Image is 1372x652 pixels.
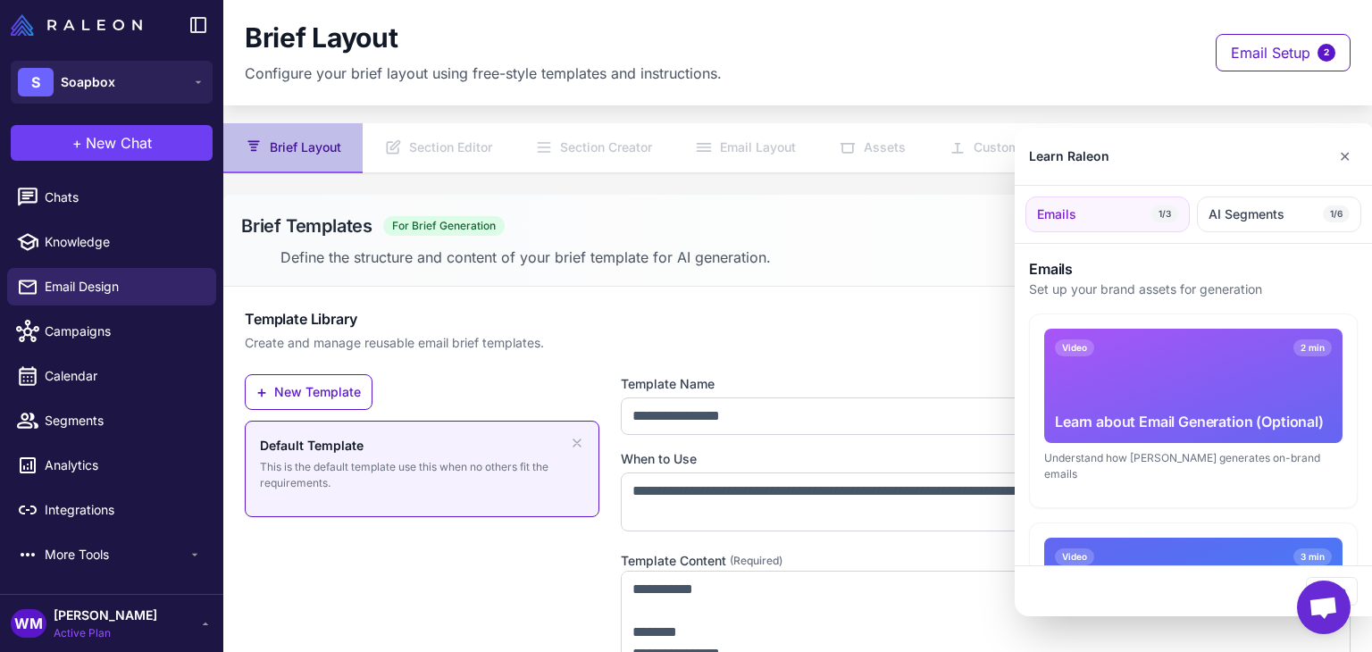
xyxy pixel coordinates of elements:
[1297,581,1351,634] div: Open chat
[1332,138,1358,174] button: Close
[1151,205,1178,223] span: 1/3
[1197,196,1361,232] button: AI Segments1/6
[1029,146,1109,166] div: Learn Raleon
[1037,205,1076,224] span: Emails
[1209,205,1284,224] span: AI Segments
[1293,339,1332,356] span: 2 min
[1055,548,1094,565] span: Video
[1055,339,1094,356] span: Video
[1025,196,1190,232] button: Emails1/3
[1323,205,1350,223] span: 1/6
[1029,258,1358,280] h3: Emails
[1044,450,1343,482] div: Understand how [PERSON_NAME] generates on-brand emails
[1055,411,1332,432] div: Learn about Email Generation (Optional)
[1029,280,1358,299] p: Set up your brand assets for generation
[1293,548,1332,565] span: 3 min
[1306,577,1358,606] button: Close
